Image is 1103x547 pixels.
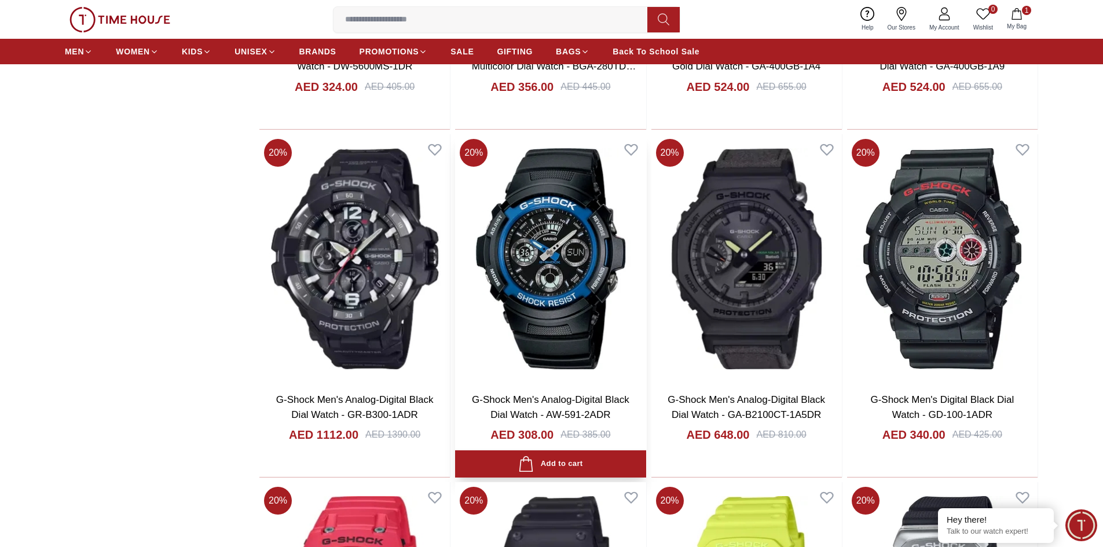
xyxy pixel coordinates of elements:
[687,79,750,95] h4: AED 524.00
[234,41,276,62] a: UNISEX
[556,41,589,62] a: BAGS
[966,5,1000,34] a: 0Wishlist
[116,46,150,57] span: WOMEN
[1065,509,1097,541] div: Chat Widget
[947,527,1045,537] p: Talk to our watch expert!
[847,134,1038,383] img: G-Shock Men's Digital Black Dial Watch - GD-100-1ADR
[969,23,998,32] span: Wishlist
[69,7,170,32] img: ...
[756,428,806,442] div: AED 810.00
[560,428,610,442] div: AED 385.00
[365,80,415,94] div: AED 405.00
[1000,6,1034,33] button: 1My Bag
[455,134,646,383] img: G-Shock Men's Analog-Digital Black Dial Watch - AW-591-2ADR
[450,46,474,57] span: SALE
[651,134,842,383] img: G-Shock Men's Analog-Digital Black Dial Watch - GA-B2100CT-1A5DR
[556,46,581,57] span: BAGS
[882,79,946,95] h4: AED 524.00
[360,46,419,57] span: PROMOTIONS
[259,134,450,383] img: G-Shock Men's Analog-Digital Black Dial Watch - GR-B300-1ADR
[560,80,610,94] div: AED 445.00
[472,394,629,420] a: G-Shock Men's Analog-Digital Black Dial Watch - AW-591-2ADR
[497,46,533,57] span: GIFTING
[264,487,292,515] span: 20 %
[1002,22,1031,31] span: My Bag
[881,5,922,34] a: Our Stores
[490,427,554,443] h4: AED 308.00
[1022,6,1031,15] span: 1
[182,46,203,57] span: KIDS
[656,487,684,515] span: 20 %
[450,41,474,62] a: SALE
[656,139,684,167] span: 20 %
[116,41,159,62] a: WOMEN
[855,5,881,34] a: Help
[952,80,1002,94] div: AED 655.00
[299,41,336,62] a: BRANDS
[756,80,806,94] div: AED 655.00
[518,456,582,472] div: Add to cart
[490,79,554,95] h4: AED 356.00
[360,41,428,62] a: PROMOTIONS
[295,79,358,95] h4: AED 324.00
[497,41,533,62] a: GIFTING
[870,394,1014,420] a: G-Shock Men's Digital Black Dial Watch - GD-100-1ADR
[857,23,878,32] span: Help
[852,139,880,167] span: 20 %
[613,46,699,57] span: Back To School Sale
[472,46,636,87] a: G-Shock Women's Analog-Digital Multicolor Dial Watch - BGA-280TD-7ADR
[613,41,699,62] a: Back To School Sale
[883,23,920,32] span: Our Stores
[988,5,998,14] span: 0
[182,41,211,62] a: KIDS
[65,41,93,62] a: MEN
[460,139,488,167] span: 20 %
[925,23,964,32] span: My Account
[264,139,292,167] span: 20 %
[365,428,420,442] div: AED 1390.00
[882,427,946,443] h4: AED 340.00
[65,46,84,57] span: MEN
[289,427,358,443] h4: AED 1112.00
[460,487,488,515] span: 20 %
[455,450,646,478] button: Add to cart
[234,46,267,57] span: UNISEX
[952,428,1002,442] div: AED 425.00
[299,46,336,57] span: BRANDS
[668,394,825,420] a: G-Shock Men's Analog-Digital Black Dial Watch - GA-B2100CT-1A5DR
[276,394,434,420] a: G-Shock Men's Analog-Digital Black Dial Watch - GR-B300-1ADR
[852,487,880,515] span: 20 %
[947,514,1045,526] div: Hey there!
[687,427,750,443] h4: AED 648.00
